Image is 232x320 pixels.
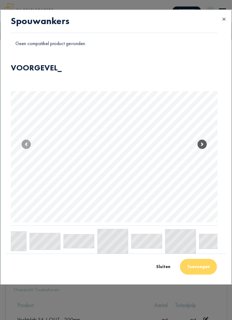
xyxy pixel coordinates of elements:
[180,259,217,275] button: Toevoegen
[11,63,218,87] h1: VOORGEVEL_
[222,14,226,24] span: ×
[11,15,218,33] h1: Spouwankers
[15,39,213,48] div: Geen compatibel product gevonden.
[149,259,177,275] button: Sluiten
